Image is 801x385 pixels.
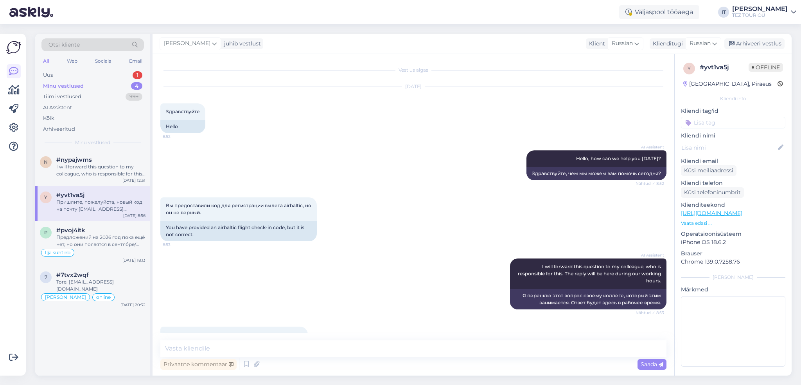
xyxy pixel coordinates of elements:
div: 1 [133,71,142,79]
span: 8:53 [163,242,192,248]
div: Arhiveeri vestlus [724,38,785,49]
div: [DATE] 20:32 [120,302,145,308]
span: 7 [45,274,47,280]
span: Nähtud ✓ 8:53 [635,310,664,316]
div: Kõik [43,114,54,122]
div: [DATE] 18:13 [122,257,145,263]
span: y [44,194,47,200]
input: Lisa nimi [681,143,776,152]
div: Väljaspool tööaega [619,5,699,19]
a: [URL][DOMAIN_NAME] [681,210,742,217]
span: #pvoj4itk [56,227,85,234]
span: Minu vestlused [75,139,110,146]
div: Kliendi info [681,95,785,102]
div: Arhiveeritud [43,125,75,133]
div: 99+ [126,93,142,101]
span: [PERSON_NAME] [45,295,86,300]
div: Tore. [EMAIL_ADDRESS][DOMAIN_NAME] [56,278,145,293]
span: p [44,230,48,235]
div: [PERSON_NAME] [681,274,785,281]
p: Chrome 139.0.7258.76 [681,258,785,266]
span: Russian [612,39,633,48]
div: Uus [43,71,53,79]
span: #7tvx2wqf [56,271,89,278]
div: Email [128,56,144,66]
div: Здравствуйте, чем мы можем вам помочь сегодня? [526,167,666,180]
span: #yvt1va5j [56,192,84,199]
div: Vestlus algas [160,67,666,74]
span: Рейс 03.09 [PERSON_NAME][GEOGRAPHIC_DATA] [166,332,287,338]
span: Nähtud ✓ 8:52 [635,181,664,186]
div: Klient [586,40,605,48]
span: Russian [690,39,711,48]
span: I will forward this question to my colleague, who is responsible for this. The reply will be here... [518,264,662,284]
div: [DATE] 12:51 [122,177,145,183]
span: [PERSON_NAME] [164,39,210,48]
div: 4 [131,82,142,90]
span: Ilja suhtleb [45,250,70,255]
div: IT [718,7,729,18]
span: AI Assistent [635,144,664,150]
div: [DATE] [160,83,666,90]
span: n [44,159,48,165]
p: Märkmed [681,286,785,294]
span: AI Assistent [635,252,664,258]
span: Здравствуйте [166,108,200,114]
div: AI Assistent [43,104,72,112]
span: Hello, how can we help you [DATE]? [576,155,661,161]
div: [GEOGRAPHIC_DATA], Piraeus [683,80,772,88]
span: Offline [749,63,783,72]
div: Privaatne kommentaar [160,359,237,370]
div: Socials [93,56,113,66]
p: Brauser [681,249,785,258]
span: #nypajwms [56,156,92,163]
div: Küsi meiliaadressi [681,165,736,176]
p: Kliendi email [681,157,785,165]
div: Hello [160,120,205,133]
div: Küsi telefoninumbrit [681,187,744,198]
img: Askly Logo [6,40,21,55]
p: Kliendi nimi [681,132,785,140]
p: Kliendi telefon [681,179,785,187]
div: # yvt1va5j [700,63,749,72]
p: Operatsioonisüsteem [681,230,785,238]
p: Klienditeekond [681,201,785,209]
span: y [688,65,691,71]
span: 8:52 [163,134,192,139]
div: Klienditugi [650,40,683,48]
div: [DATE] 8:56 [123,213,145,219]
div: juhib vestlust [221,40,261,48]
span: Вы предоставили код для регистрации вылета airbaltic, но он не верный. [166,202,312,215]
div: Пришлите, пожалуйста, новый код на почту [EMAIL_ADDRESS][DOMAIN_NAME]. [56,199,145,213]
div: Minu vestlused [43,82,84,90]
div: Я перешлю этот вопрос своему коллеге, который этим занимается. Ответ будет здесь в рабочее время. [510,289,666,309]
span: Saada [641,361,663,368]
div: Web [65,56,79,66]
div: You have provided an airbaltic flight check-in code, but it is not correct. [160,221,317,241]
span: Otsi kliente [48,41,80,49]
p: Kliendi tag'id [681,107,785,115]
div: Предложений на 2026 год пока ещё нет, но они появятся в сентябре/октябре. [56,234,145,248]
div: [PERSON_NAME] [732,6,788,12]
div: Tiimi vestlused [43,93,81,101]
div: TEZ TOUR OÜ [732,12,788,18]
input: Lisa tag [681,117,785,128]
p: Vaata edasi ... [681,220,785,227]
p: iPhone OS 18.6.2 [681,238,785,246]
div: I will forward this question to my colleague, who is responsible for this. The reply will be here... [56,163,145,177]
a: [PERSON_NAME]TEZ TOUR OÜ [732,6,796,18]
span: online [96,295,111,300]
div: All [41,56,50,66]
